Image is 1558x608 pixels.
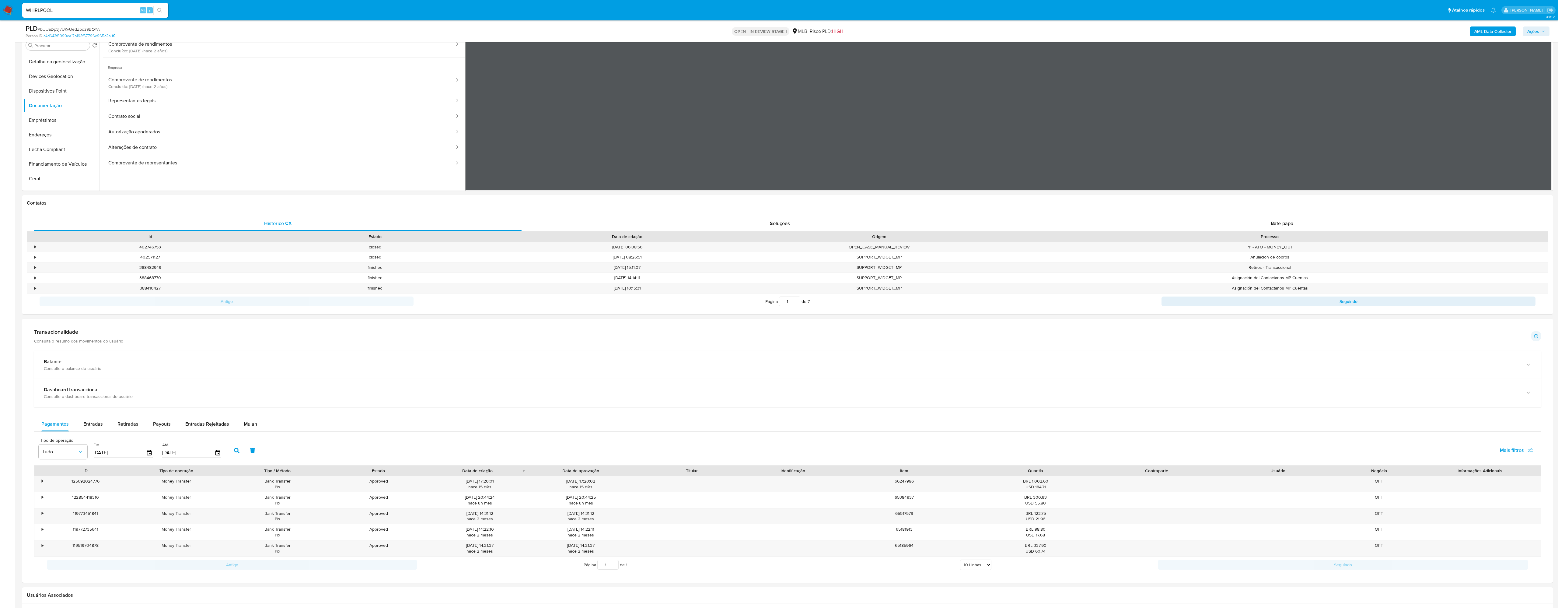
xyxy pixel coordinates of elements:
span: Ações [1527,26,1539,36]
button: Endereços [23,128,100,142]
button: Histórico de Risco PLD [23,186,100,201]
span: Risco PLD: [810,28,843,35]
div: • [34,265,36,270]
div: SUPPORT_WIDGET_MP [767,273,992,283]
div: PF - ATO - MONEY_OUT [992,242,1548,252]
span: HIGH [832,28,843,35]
a: Notificações [1491,8,1496,13]
div: • [34,254,36,260]
div: closed [263,242,487,252]
button: Documentação [23,98,100,113]
span: s [149,7,151,13]
div: SUPPORT_WIDGET_MP [767,262,992,272]
button: Devices Geolocation [23,69,100,84]
button: Antigo [40,297,414,306]
button: Retornar ao pedido padrão [92,43,97,50]
div: Estado [267,234,483,240]
span: Histórico CX [264,220,292,227]
span: # bUUaDp3j7UKvUedZpoz9BOYA [38,26,100,32]
b: PLD [26,23,38,33]
button: AML Data Collector [1470,26,1516,36]
div: • [34,244,36,250]
h1: Contatos [27,200,1548,206]
button: Financiamento de Veículos [23,157,100,171]
button: Geral [23,171,100,186]
div: [DATE] 15:11:07 [488,262,767,272]
span: Atalhos rápidos [1452,7,1485,13]
div: Data de criação [492,234,763,240]
div: finished [263,283,487,293]
div: OPEN_CASE_MANUAL_REVIEW [767,242,992,252]
div: closed [263,252,487,262]
div: MLB [792,28,807,35]
button: Detalhe da geolocalização [23,54,100,69]
div: • [34,285,36,291]
div: [DATE] 10:15:31 [488,283,767,293]
div: Asignación del Contactanos MP Cuentas [992,273,1548,283]
span: Alt [141,7,145,13]
input: Pesquise usuários ou casos... [22,6,168,14]
button: Procurar [28,43,33,48]
div: Origem [771,234,987,240]
a: Sair [1547,7,1553,13]
b: AML Data Collector [1474,26,1511,36]
div: Retiros - Transaccional [992,262,1548,272]
div: 388410427 [38,283,263,293]
h2: Usuários Associados [27,592,1548,598]
button: Fecha Compliant [23,142,100,157]
button: Dispositivos Point [23,84,100,98]
div: 402746753 [38,242,263,252]
button: Seguindo [1162,297,1535,306]
div: SUPPORT_WIDGET_MP [767,283,992,293]
span: 7 [808,298,810,304]
button: Empréstimos [23,113,100,128]
div: Processo [996,234,1544,240]
span: 3.161.2 [1546,14,1555,19]
div: Asignación del Contactanos MP Cuentas [992,283,1548,293]
div: Anulacion de cobros [992,252,1548,262]
span: Página de [765,297,810,306]
p: adriano.brito@mercadolivre.com [1511,7,1545,13]
input: Procurar [34,43,87,48]
div: [DATE] 08:26:51 [488,252,767,262]
div: 402571127 [38,252,263,262]
div: [DATE] 14:14:11 [488,273,767,283]
span: Bate-papo [1271,220,1293,227]
p: OPEN - IN REVIEW STAGE I [732,27,789,36]
div: finished [263,273,487,283]
div: [DATE] 06:08:56 [488,242,767,252]
div: SUPPORT_WIDGET_MP [767,252,992,262]
div: • [34,275,36,281]
button: search-icon [153,6,166,15]
button: Ações [1523,26,1549,36]
span: Soluções [770,220,790,227]
div: Id [42,234,258,240]
b: Person ID [26,33,42,39]
div: finished [263,262,487,272]
div: 388482949 [38,262,263,272]
a: c4d643f6990ea17b193f57796e965c2a [44,33,115,39]
div: 388468770 [38,273,263,283]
